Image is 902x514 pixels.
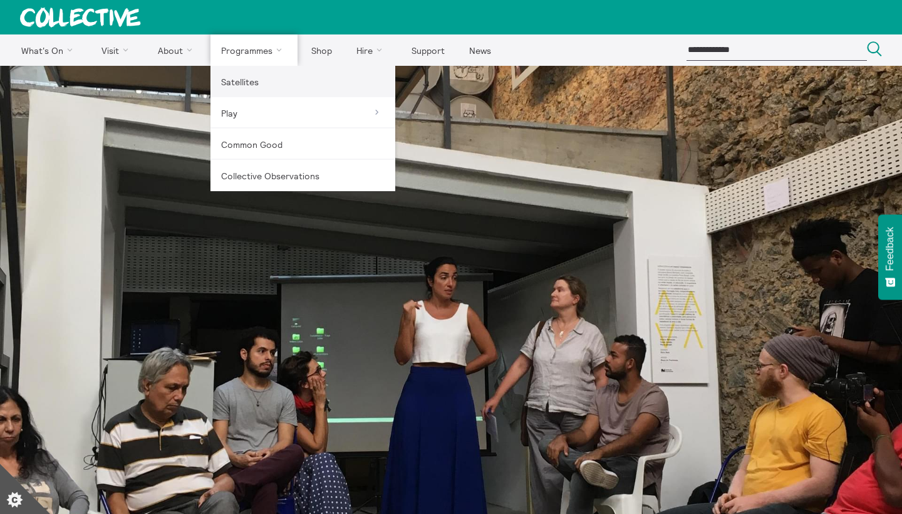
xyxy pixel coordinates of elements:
a: Visit [91,34,145,66]
a: Hire [346,34,398,66]
a: Programmes [210,34,298,66]
a: Common Good [210,128,395,160]
span: Feedback [884,227,896,271]
a: News [458,34,502,66]
a: About [147,34,208,66]
a: Collective Observations [210,160,395,191]
a: Satellites [210,66,395,97]
button: Feedback - Show survey [878,214,902,300]
a: What's On [10,34,88,66]
a: Play [210,97,395,128]
a: Support [400,34,455,66]
a: Shop [300,34,343,66]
